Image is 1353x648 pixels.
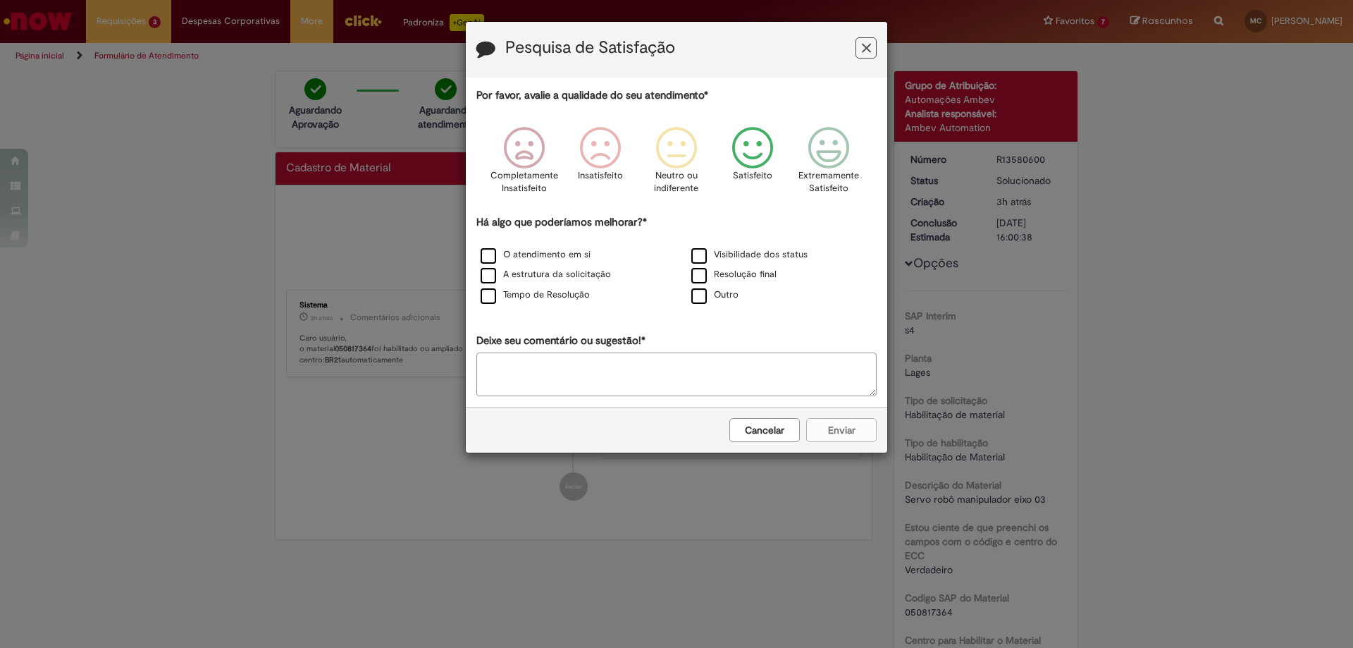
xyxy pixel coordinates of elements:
[476,334,645,348] label: Deixe seu comentário ou sugestão!*
[490,169,558,195] p: Completamente Insatisfeito
[793,116,865,213] div: Extremamente Satisfeito
[481,288,590,302] label: Tempo de Resolução
[651,169,702,195] p: Neutro ou indiferente
[564,116,636,213] div: Insatisfeito
[578,169,623,183] p: Insatisfeito
[729,418,800,442] button: Cancelar
[641,116,712,213] div: Neutro ou indiferente
[733,169,772,183] p: Satisfeito
[488,116,560,213] div: Completamente Insatisfeito
[476,88,708,103] label: Por favor, avalie a qualidade do seu atendimento*
[691,268,777,281] label: Resolução final
[798,169,859,195] p: Extremamente Satisfeito
[717,116,789,213] div: Satisfeito
[691,248,808,262] label: Visibilidade dos status
[476,215,877,306] div: Há algo que poderíamos melhorar?*
[481,268,611,281] label: A estrutura da solicitação
[505,39,675,57] label: Pesquisa de Satisfação
[481,248,591,262] label: O atendimento em si
[691,288,739,302] label: Outro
